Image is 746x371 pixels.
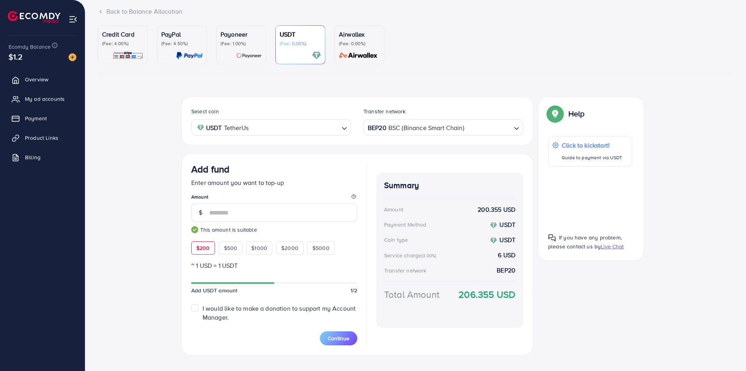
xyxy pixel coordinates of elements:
span: I would like to make a donation to support my Account Manager. [203,304,356,322]
strong: BEP20 [368,122,386,134]
img: image [69,53,76,61]
span: Payment [25,114,47,122]
img: guide [191,226,198,233]
div: Search for option [191,119,351,135]
legend: Amount [191,193,357,203]
span: Add USDT amount [191,287,237,294]
p: (Fee: 4.50%) [161,40,203,47]
a: Billing [6,149,79,165]
span: Billing [25,153,41,161]
img: coin [197,124,204,131]
input: Search for option [251,121,339,134]
img: card [312,51,321,60]
p: Enter amount you want to top-up [191,178,357,187]
img: menu [69,15,78,24]
span: Continue [328,334,349,342]
img: Popup guide [548,107,562,121]
strong: USDT [206,122,222,134]
p: USDT [280,30,321,39]
p: (Fee: 0.00%) [339,40,380,47]
input: Search for option [465,121,511,134]
span: $200 [196,244,210,252]
span: If you have any problem, please contact us by [548,234,622,250]
span: $1000 [251,244,267,252]
p: (Fee: 1.00%) [220,40,262,47]
label: Select coin [191,107,219,115]
span: My ad accounts [25,95,65,103]
p: Airwallex [339,30,380,39]
span: 1/2 [351,287,357,294]
span: $500 [224,244,238,252]
div: Back to Balance Allocation [98,7,734,16]
span: $2000 [281,244,298,252]
p: Payoneer [220,30,262,39]
span: Live Chat [601,243,624,250]
p: Guide to payment via USDT [562,153,622,162]
p: Help [568,109,585,118]
a: My ad accounts [6,91,79,107]
img: card [236,51,262,60]
img: logo [8,11,60,23]
p: ~ 1 USD = 1 USDT [191,261,357,270]
a: Overview [6,72,79,87]
span: BSC (Binance Smart Chain) [388,122,464,134]
img: card [337,51,380,60]
h3: Add fund [191,164,229,175]
span: Product Links [25,134,58,142]
p: (Fee: 4.00%) [102,40,143,47]
p: PayPal [161,30,203,39]
p: Credit Card [102,30,143,39]
span: Overview [25,76,48,83]
img: card [176,51,203,60]
span: Ecomdy Balance [9,43,51,51]
a: Payment [6,111,79,126]
div: Search for option [363,119,523,135]
span: $5000 [312,244,330,252]
label: Transfer network [363,107,406,115]
img: Popup guide [548,234,556,242]
iframe: Chat [713,336,740,365]
p: (Fee: 0.00%) [280,40,321,47]
span: $1.2 [9,51,23,62]
p: Click to kickstart! [562,141,622,150]
button: Continue [320,331,357,345]
a: Product Links [6,130,79,146]
small: This amount is suitable [191,226,357,234]
img: card [113,51,143,60]
span: TetherUs [224,122,249,134]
